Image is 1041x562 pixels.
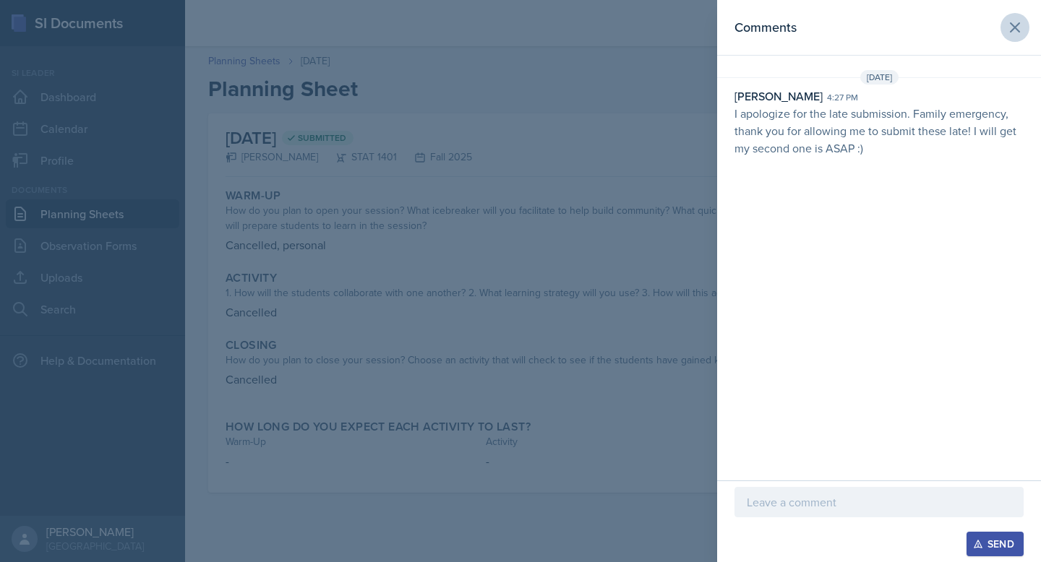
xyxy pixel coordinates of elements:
button: Send [967,532,1024,556]
div: 4:27 pm [827,91,858,104]
p: I apologize for the late submission. Family emergency, thank you for allowing me to submit these ... [734,105,1024,157]
h2: Comments [734,17,797,38]
div: [PERSON_NAME] [734,87,823,105]
div: Send [976,538,1014,550]
span: [DATE] [860,70,899,85]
